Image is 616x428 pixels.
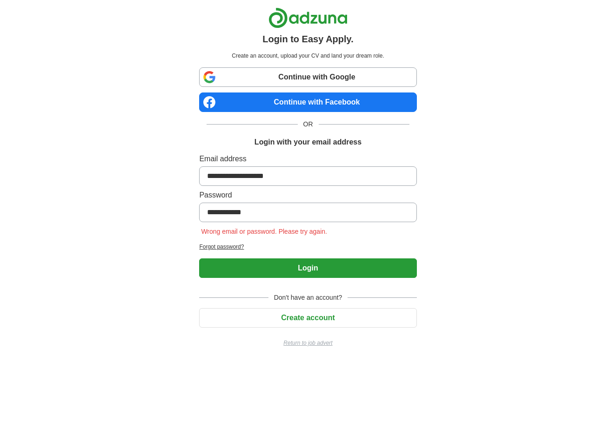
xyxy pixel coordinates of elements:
[199,258,416,278] button: Login
[199,339,416,347] a: Return to job advert
[268,7,348,28] img: Adzuna logo
[199,314,416,322] a: Create account
[254,137,362,148] h1: Login with your email address
[199,228,329,235] span: Wrong email or password. Please try again.
[268,293,348,303] span: Don't have an account?
[199,92,416,112] a: Continue with Facebook
[199,190,416,201] label: Password
[199,153,416,165] label: Email address
[199,243,416,251] a: Forgot password?
[262,32,354,46] h1: Login to Easy Apply.
[201,52,415,60] p: Create an account, upload your CV and land your dream role.
[199,67,416,87] a: Continue with Google
[199,308,416,328] button: Create account
[298,119,319,129] span: OR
